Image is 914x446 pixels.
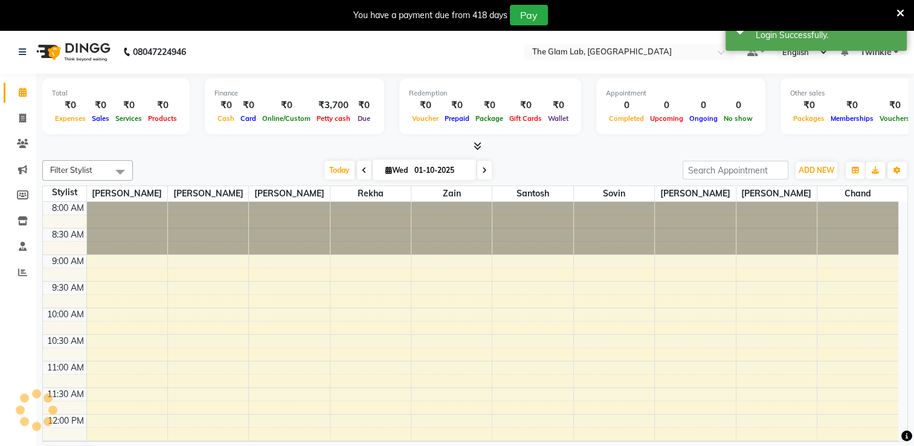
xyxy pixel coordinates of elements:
[237,99,259,112] div: ₹0
[817,186,898,201] span: Chand
[314,114,353,123] span: Petty cash
[330,186,411,201] span: Rekha
[324,161,355,179] span: Today
[799,166,834,175] span: ADD NEW
[545,114,571,123] span: Wallet
[796,162,837,179] button: ADD NEW
[50,202,86,215] div: 8:00 AM
[647,114,686,123] span: Upcoming
[721,114,756,123] span: No show
[353,9,507,22] div: You have a payment due from 418 days
[506,99,545,112] div: ₹0
[259,114,314,123] span: Online/Custom
[409,88,571,99] div: Redemption
[45,388,86,401] div: 11:30 AM
[314,99,353,112] div: ₹3,700
[214,99,237,112] div: ₹0
[877,114,913,123] span: Vouchers
[382,166,411,175] span: Wed
[574,186,654,201] span: sovin
[606,88,756,99] div: Appointment
[168,186,248,201] span: [PERSON_NAME]
[112,114,145,123] span: Services
[606,99,647,112] div: 0
[31,35,114,69] img: logo
[545,99,571,112] div: ₹0
[237,114,259,123] span: Card
[50,255,86,268] div: 9:00 AM
[860,46,891,59] span: Twinkle
[43,186,86,199] div: Stylist
[492,186,573,201] span: santosh
[442,99,472,112] div: ₹0
[89,99,112,112] div: ₹0
[411,186,492,201] span: Zain
[828,114,877,123] span: Memberships
[442,114,472,123] span: Prepaid
[736,186,817,201] span: [PERSON_NAME]
[409,99,442,112] div: ₹0
[52,114,89,123] span: Expenses
[52,88,180,99] div: Total
[50,228,86,241] div: 8:30 AM
[790,99,828,112] div: ₹0
[828,99,877,112] div: ₹0
[506,114,545,123] span: Gift Cards
[721,99,756,112] div: 0
[790,114,828,123] span: Packages
[756,29,898,42] div: Login Successfully.
[655,186,735,201] span: [PERSON_NAME]
[133,35,186,69] b: 08047224946
[249,186,329,201] span: [PERSON_NAME]
[45,361,86,374] div: 11:00 AM
[87,186,167,201] span: [PERSON_NAME]
[683,161,788,179] input: Search Appointment
[145,114,180,123] span: Products
[50,165,92,175] span: Filter Stylist
[353,99,375,112] div: ₹0
[877,99,913,112] div: ₹0
[214,114,237,123] span: Cash
[145,99,180,112] div: ₹0
[686,114,721,123] span: Ongoing
[472,99,506,112] div: ₹0
[112,99,145,112] div: ₹0
[52,99,89,112] div: ₹0
[259,99,314,112] div: ₹0
[686,99,721,112] div: 0
[89,114,112,123] span: Sales
[606,114,647,123] span: Completed
[472,114,506,123] span: Package
[45,415,86,427] div: 12:00 PM
[50,282,86,294] div: 9:30 AM
[45,308,86,321] div: 10:00 AM
[214,88,375,99] div: Finance
[45,335,86,347] div: 10:30 AM
[411,161,471,179] input: 2025-10-01
[355,114,373,123] span: Due
[647,99,686,112] div: 0
[510,5,548,25] button: Pay
[409,114,442,123] span: Voucher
